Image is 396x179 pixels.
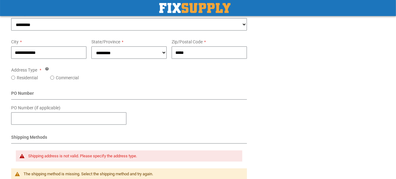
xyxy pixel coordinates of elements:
a: store logo [159,3,231,13]
div: PO Number [11,90,247,100]
span: Zip/Postal Code [172,39,203,44]
label: Residential [17,75,38,81]
div: Shipping Methods [11,134,247,144]
span: The shipping method is missing. Select the shipping method and try again. [24,172,153,176]
span: City [11,39,19,44]
span: PO Number (if applicable) [11,105,60,110]
img: Fix Industrial Supply [159,3,231,13]
label: Commercial [56,75,79,81]
div: Shipping address is not valid. Please specify the address type. [28,154,236,159]
span: State/Province [91,39,120,44]
span: Address Type [11,68,37,72]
